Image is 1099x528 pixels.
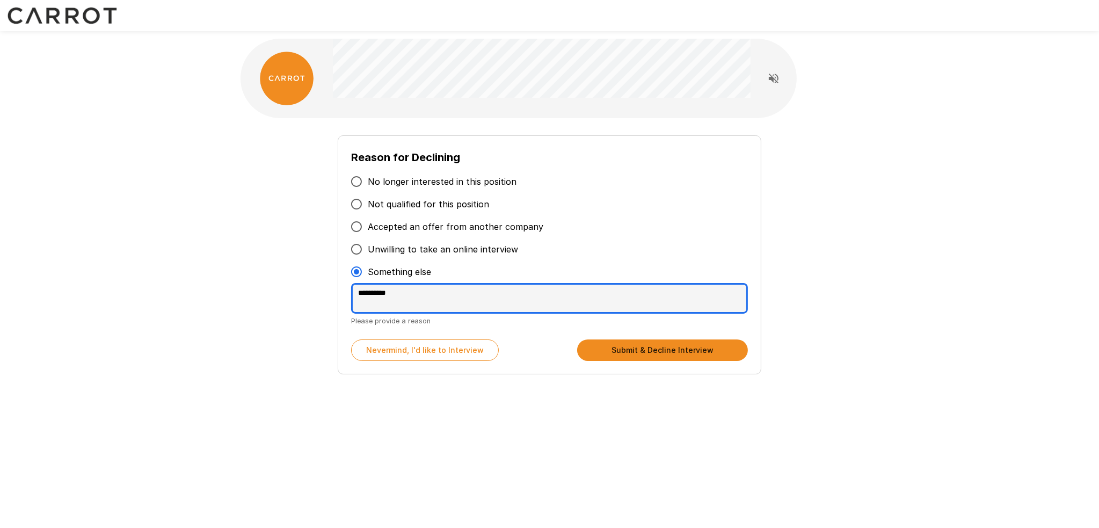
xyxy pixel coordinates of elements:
[351,151,460,164] b: Reason for Declining
[368,243,518,256] span: Unwilling to take an online interview
[577,339,748,361] button: Submit & Decline Interview
[351,315,747,327] p: Please provide a reason
[763,68,784,89] button: Read questions aloud
[368,265,431,278] span: Something else
[368,220,543,233] span: Accepted an offer from another company
[351,339,499,361] button: Nevermind, I'd like to Interview
[260,52,314,105] img: carrot_logo.png
[368,175,516,188] span: No longer interested in this position
[368,198,489,211] span: Not qualified for this position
